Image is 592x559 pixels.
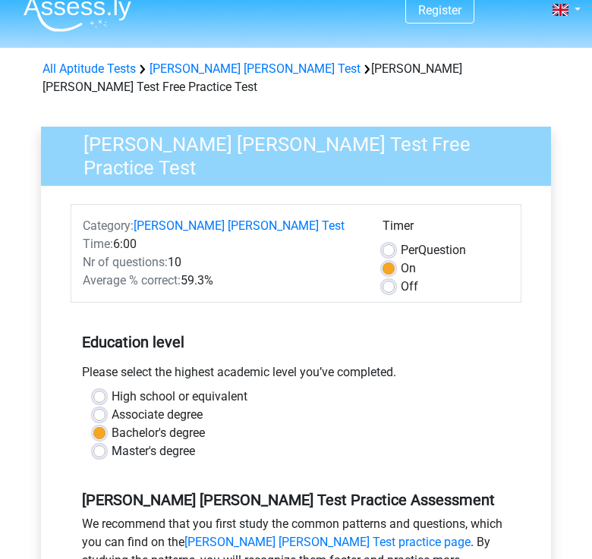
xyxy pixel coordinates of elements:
label: High school or equivalent [112,388,247,406]
label: Question [401,241,466,259]
label: Master's degree [112,442,195,460]
a: [PERSON_NAME] [PERSON_NAME] Test [150,61,361,76]
span: Average % correct: [83,273,181,287]
label: Off [401,278,418,296]
h5: [PERSON_NAME] [PERSON_NAME] Test Practice Assessment [82,491,510,509]
div: 6:00 [71,235,371,253]
div: [PERSON_NAME] [PERSON_NAME] Test Free Practice Test [36,60,556,96]
a: Register [418,3,461,17]
label: Bachelor's degree [112,424,205,442]
label: Associate degree [112,406,203,424]
h3: [PERSON_NAME] [PERSON_NAME] Test Free Practice Test [65,127,540,179]
span: Per [401,243,418,257]
a: All Aptitude Tests [43,61,136,76]
h5: Education level [82,327,510,357]
div: Timer [383,217,509,241]
div: 59.3% [71,272,371,290]
label: On [401,259,416,278]
span: Nr of questions: [83,255,168,269]
span: Category: [83,218,134,233]
a: [PERSON_NAME] [PERSON_NAME] Test practice page [184,535,471,549]
a: [PERSON_NAME] [PERSON_NAME] Test [134,218,345,233]
div: 10 [71,253,371,272]
div: Please select the highest academic level you’ve completed. [71,363,521,388]
span: Time: [83,237,113,251]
